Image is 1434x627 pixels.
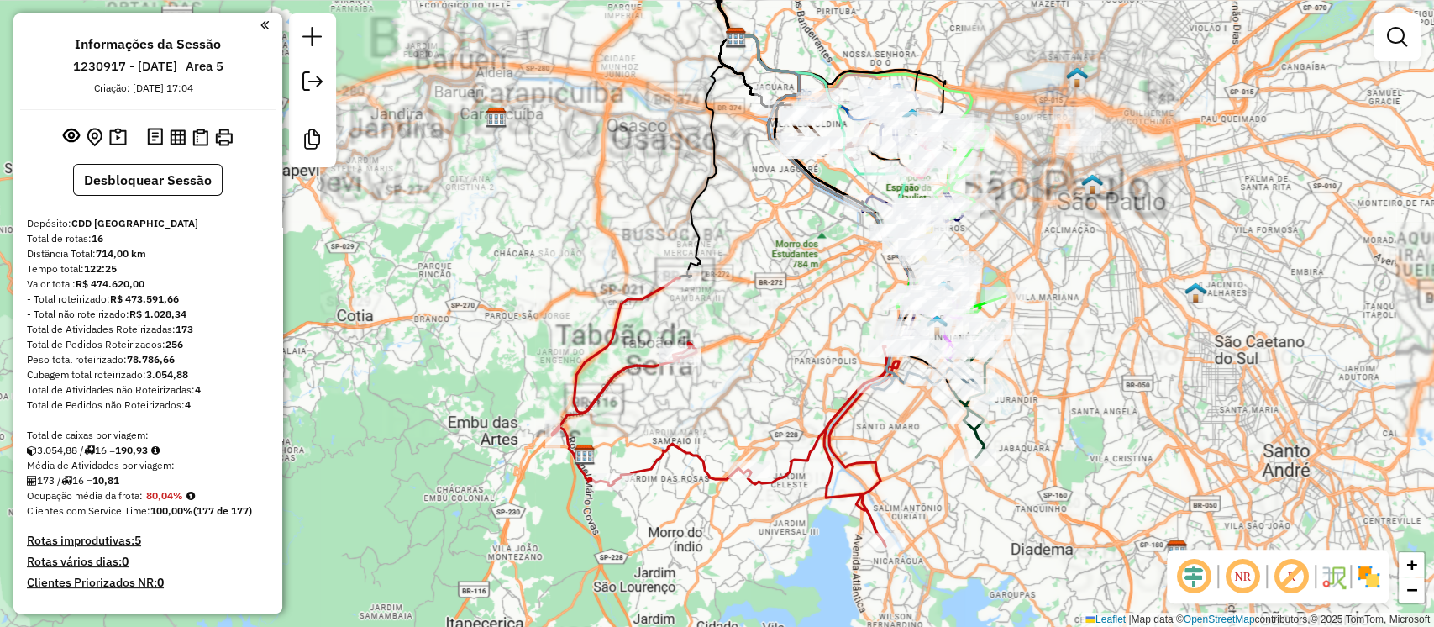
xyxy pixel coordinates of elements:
a: Clique aqui para minimizar o painel [260,15,269,34]
a: Exibir filtros [1380,20,1414,54]
img: CDD São Paulo [725,27,747,49]
h6: 1230917 - [DATE] [73,59,177,74]
span: + [1406,554,1417,575]
h6: Area 5 [186,59,223,74]
div: Total de Atividades não Roteirizadas: [27,382,269,398]
img: 612 UDC Full JK [932,280,954,302]
i: Total de Atividades [27,476,37,486]
strong: 173 [176,323,193,335]
button: Desbloquear Sessão [73,164,223,196]
button: Visualizar relatório de Roteirização [166,125,189,148]
i: Total de rotas [61,476,72,486]
i: Meta Caixas/viagem: 152,30 Diferença: 38,63 [151,445,160,456]
strong: 10,81 [92,474,119,487]
button: Painel de Sugestão [106,124,130,150]
strong: CDD [GEOGRAPHIC_DATA] [71,217,198,229]
div: Atividade não roteirizada - LANCHONETE DEUSA [1053,107,1095,124]
a: Nova sessão e pesquisa [296,20,329,58]
strong: 78.786,66 [127,353,175,366]
span: Clientes com Service Time: [27,504,150,517]
div: Total de rotas: [27,231,269,246]
div: Distância Total: [27,246,269,261]
strong: 0 [157,575,164,590]
span: Ocultar deslocamento [1174,556,1214,597]
strong: 256 [165,338,183,350]
div: Total de caixas por viagem: [27,428,269,443]
h4: Transportadoras [27,612,269,626]
strong: 4 [185,398,191,411]
span: | [1128,614,1131,625]
h4: Rotas improdutivas: [27,534,269,548]
div: Total de Pedidos não Roteirizados: [27,398,269,413]
button: Visualizar Romaneio [189,125,212,150]
div: Atividade não roteirizada - DENISE SOUSA DE MORAIS 08709967893 [1059,129,1101,146]
div: Valor total: [27,277,269,292]
a: Zoom in [1399,552,1424,577]
a: Exportar sessão [296,65,329,103]
strong: (177 de 177) [193,504,252,517]
h4: Rotas vários dias: [27,555,269,569]
div: - Total não roteirizado: [27,307,269,322]
strong: 3.054,88 [146,368,188,381]
strong: 4 [195,383,201,396]
img: 610 UDC Full Santana [1066,66,1088,88]
h4: Informações da Sessão [75,36,221,52]
img: CDD Capital [926,314,948,336]
img: CDD Diadema [1166,540,1188,561]
span: Exibir rótulo [1271,556,1311,597]
div: Atividade não roteirizada - MARCOS FREITAS [1070,124,1112,141]
div: Média de Atividades por viagem: [27,458,269,473]
button: Logs desbloquear sessão [144,124,166,150]
div: Total de Atividades Roteirizadas: [27,322,269,337]
strong: R$ 1.028,34 [129,308,186,320]
strong: R$ 473.591,66 [110,292,179,305]
img: Fluxo de ruas [1320,563,1347,590]
img: 613 UDC Full Lapa [901,108,923,129]
strong: 714,00 km [96,247,146,260]
img: CDD Barueri [486,107,507,129]
em: Média calculada utilizando a maior ocupação (%Peso ou %Cubagem) de cada rota da sessão. Rotas cro... [186,491,195,501]
strong: 80,04% [146,489,183,502]
div: Atividade não roteirizada - POINT JT LANCHES E S [1055,136,1097,153]
strong: 190,93 [115,444,148,456]
strong: 0 [122,554,129,569]
div: - Total roteirizado: [27,292,269,307]
i: Total de rotas [84,445,95,456]
strong: 122:25 [84,262,117,275]
div: Total de Pedidos Roteirizados: [27,337,269,352]
button: Exibir sessão original [60,124,83,150]
img: CDD Mooca [1184,282,1206,303]
div: Map data © contributors,© 2025 TomTom, Microsoft [1081,613,1434,627]
span: Ocupação média da frota: [27,489,143,502]
h4: Clientes Priorizados NR: [27,576,269,590]
a: Criar modelo [296,123,329,161]
div: Peso total roteirizado: [27,352,269,367]
a: OpenStreetMap [1184,614,1255,625]
a: Zoom out [1399,577,1424,603]
strong: 5 [134,533,141,548]
strong: 16 [92,232,103,245]
a: Leaflet [1085,614,1126,625]
div: Tempo total: [27,261,269,277]
i: Cubagem total roteirizado [27,445,37,456]
div: Criação: [DATE] 17:04 [87,81,200,96]
img: 609 UDC Full Bras [1081,173,1103,195]
strong: 100,00% [150,504,193,517]
button: Imprimir Rotas [212,125,236,150]
strong: R$ 474.620,00 [76,277,144,290]
span: Ocultar NR [1222,556,1263,597]
div: 173 / 16 = [27,473,269,488]
button: Centralizar mapa no depósito ou ponto de apoio [83,124,106,150]
div: Cubagem total roteirizado: [27,367,269,382]
div: 3.054,88 / 16 = [27,443,269,458]
img: Exibir/Ocultar setores [1355,563,1382,590]
div: Depósito: [27,216,269,231]
span: − [1406,579,1417,600]
img: CDD Embu [574,444,596,466]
